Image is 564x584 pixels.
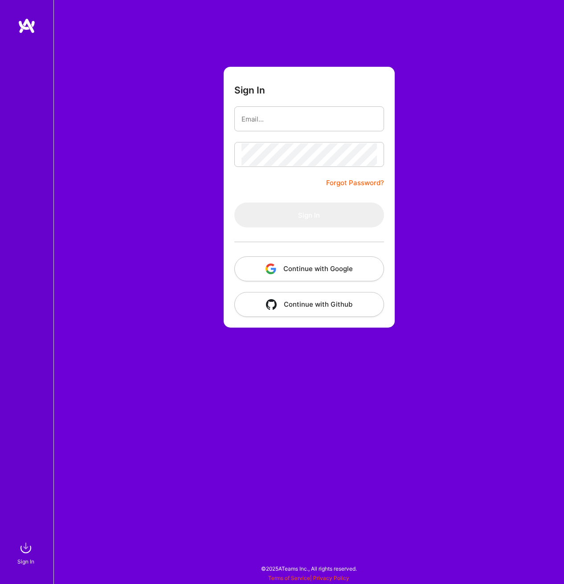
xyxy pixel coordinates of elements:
[326,178,384,188] a: Forgot Password?
[266,299,277,310] img: icon
[17,539,35,557] img: sign in
[17,557,34,566] div: Sign In
[266,264,276,274] img: icon
[234,256,384,281] button: Continue with Google
[313,575,349,581] a: Privacy Policy
[268,575,310,581] a: Terms of Service
[234,85,265,96] h3: Sign In
[18,18,36,34] img: logo
[53,557,564,580] div: © 2025 ATeams Inc., All rights reserved.
[268,575,349,581] span: |
[19,539,35,566] a: sign inSign In
[234,203,384,227] button: Sign In
[234,292,384,317] button: Continue with Github
[241,108,377,130] input: Email...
